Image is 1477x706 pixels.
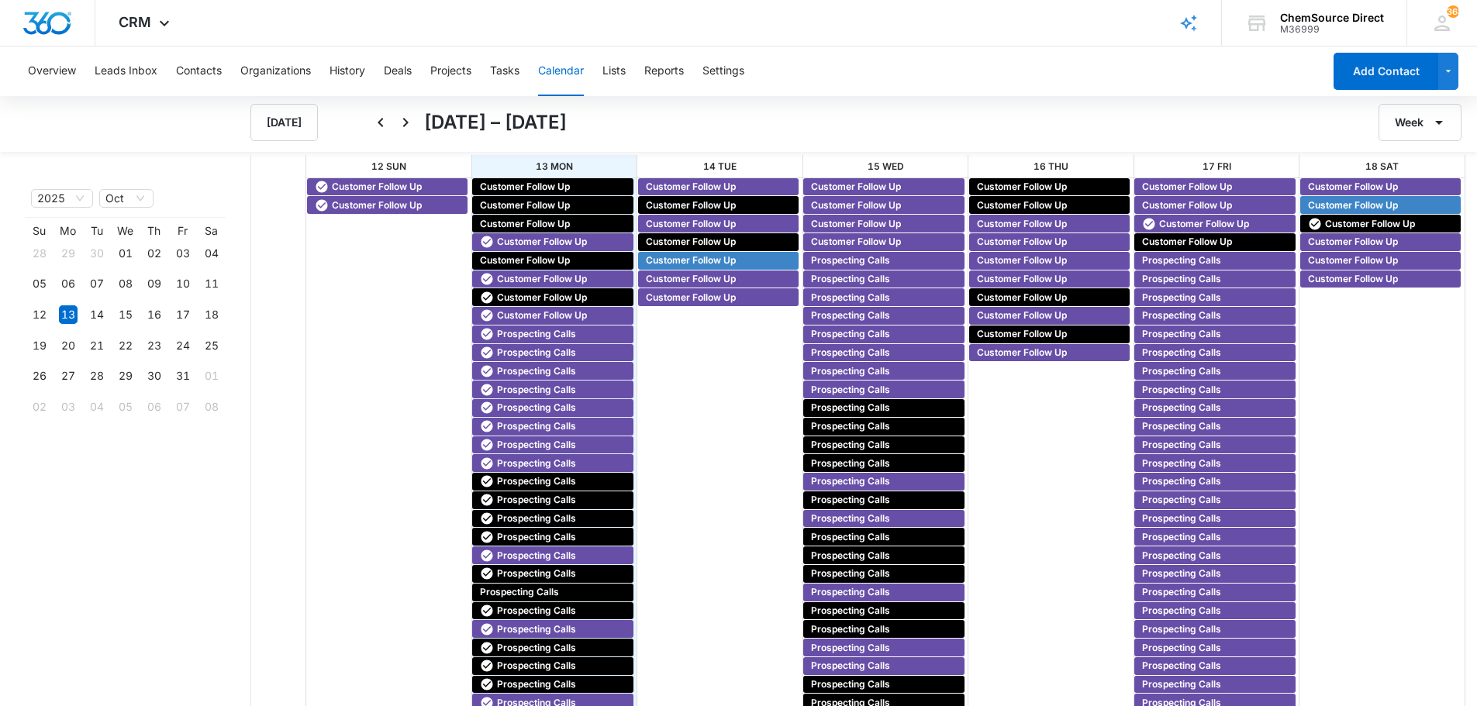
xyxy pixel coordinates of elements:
[28,46,76,96] button: Overview
[116,367,135,385] div: 29
[476,474,629,488] div: Prospecting Calls
[174,367,192,385] div: 31
[977,308,1067,322] span: Customer Follow Up
[116,305,135,324] div: 15
[807,180,960,194] div: Customer Follow Up
[95,46,157,96] button: Leads Inbox
[1142,180,1232,194] span: Customer Follow Up
[811,291,890,305] span: Prospecting Calls
[197,299,226,330] td: 2025-10-18
[25,224,53,238] th: Su
[497,438,576,452] span: Prospecting Calls
[82,238,111,269] td: 2025-09-30
[977,217,1067,231] span: Customer Follow Up
[807,383,960,397] div: Prospecting Calls
[1304,235,1457,249] div: Customer Follow Up
[497,364,576,378] span: Prospecting Calls
[1142,383,1221,397] span: Prospecting Calls
[973,180,1126,194] div: Customer Follow Up
[807,401,960,415] div: Prospecting Calls
[202,244,221,263] div: 04
[1142,291,1221,305] span: Prospecting Calls
[145,274,164,293] div: 09
[53,238,82,269] td: 2025-09-29
[1138,511,1291,525] div: Prospecting Calls
[811,401,890,415] span: Prospecting Calls
[1142,235,1232,249] span: Customer Follow Up
[973,291,1126,305] div: Customer Follow Up
[702,46,744,96] button: Settings
[1447,5,1459,18] div: notifications count
[497,308,587,322] span: Customer Follow Up
[82,361,111,392] td: 2025-10-28
[642,198,795,212] div: Customer Follow Up
[25,238,53,269] td: 2025-09-28
[811,474,890,488] span: Prospecting Calls
[1280,12,1384,24] div: account name
[476,217,629,231] div: Customer Follow Up
[1365,160,1399,172] a: 18 Sat
[476,235,629,249] div: Customer Follow Up
[811,235,901,249] span: Customer Follow Up
[602,46,626,96] button: Lists
[202,336,221,355] div: 25
[111,361,140,392] td: 2025-10-29
[197,269,226,300] td: 2025-10-11
[174,244,192,263] div: 03
[973,253,1126,267] div: Customer Follow Up
[59,336,78,355] div: 20
[168,391,197,422] td: 2025-11-07
[807,217,960,231] div: Customer Follow Up
[1142,346,1221,360] span: Prospecting Calls
[1203,160,1231,172] span: 17 Fri
[1142,530,1221,544] span: Prospecting Calls
[88,305,106,324] div: 14
[807,235,960,249] div: Customer Follow Up
[811,180,901,194] span: Customer Follow Up
[476,291,629,305] div: Customer Follow Up
[1280,24,1384,35] div: account id
[168,330,197,361] td: 2025-10-24
[1138,474,1291,488] div: Prospecting Calls
[1138,217,1291,231] div: Customer Follow Up
[497,383,576,397] span: Prospecting Calls
[476,456,629,470] div: Prospecting Calls
[37,190,87,207] span: 2025
[977,346,1067,360] span: Customer Follow Up
[1304,180,1457,194] div: Customer Follow Up
[480,180,570,194] span: Customer Follow Up
[1304,198,1457,212] div: Customer Follow Up
[140,224,168,238] th: Th
[1142,253,1221,267] span: Prospecting Calls
[111,269,140,300] td: 2025-10-08
[1308,180,1398,194] span: Customer Follow Up
[105,190,147,207] span: Oct
[168,269,197,300] td: 2025-10-10
[476,253,629,267] div: Customer Follow Up
[384,46,412,96] button: Deals
[30,398,49,416] div: 02
[807,474,960,488] div: Prospecting Calls
[82,224,111,238] th: Tu
[145,367,164,385] div: 30
[82,299,111,330] td: 2025-10-14
[197,238,226,269] td: 2025-10-04
[644,46,684,96] button: Reports
[116,274,135,293] div: 08
[811,419,890,433] span: Prospecting Calls
[30,274,49,293] div: 05
[1138,235,1291,249] div: Customer Follow Up
[140,330,168,361] td: 2025-10-23
[311,198,464,212] div: Customer Follow Up
[88,244,106,263] div: 30
[703,160,737,172] span: 14 Tue
[1142,438,1221,452] span: Prospecting Calls
[1034,160,1068,172] a: 16 Thu
[497,456,576,470] span: Prospecting Calls
[30,367,49,385] div: 26
[88,367,106,385] div: 28
[1308,253,1398,267] span: Customer Follow Up
[88,274,106,293] div: 07
[646,198,736,212] span: Customer Follow Up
